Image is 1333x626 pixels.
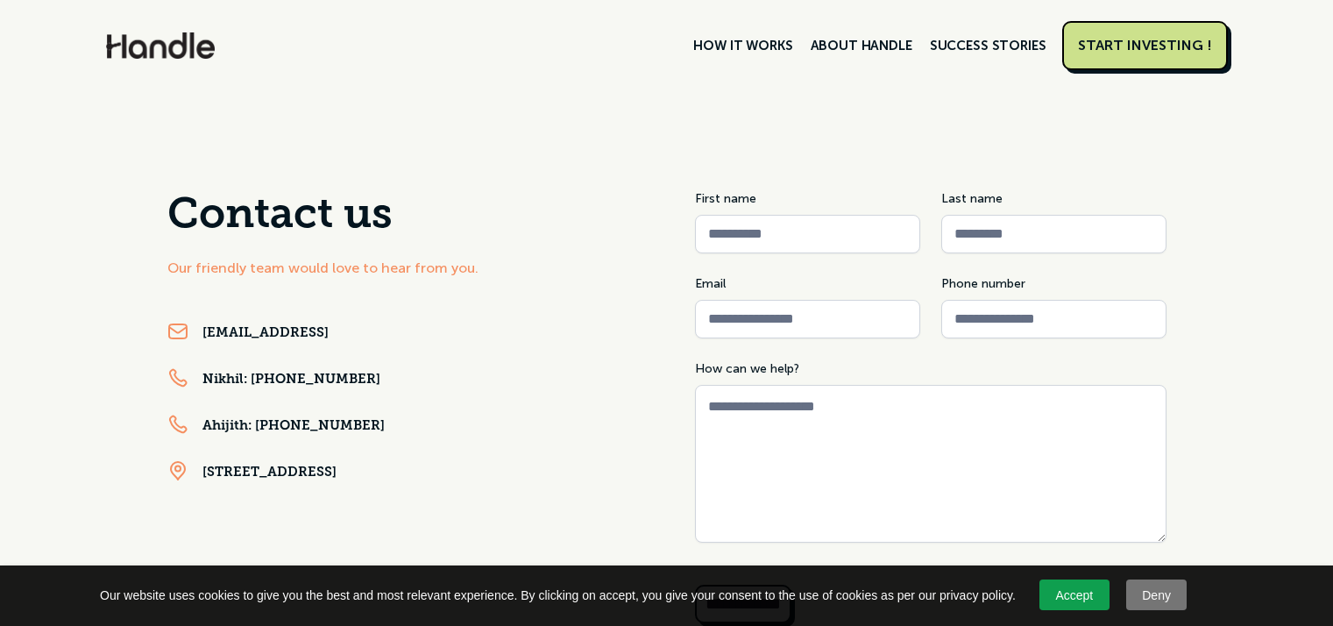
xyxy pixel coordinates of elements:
span: Our website uses cookies to give you the best and most relevant experience. By clicking on accept... [100,587,1016,604]
a: Nikhil: [PHONE_NUMBER] [202,372,380,389]
label: Email [695,274,920,293]
a: [EMAIL_ADDRESS] [202,325,329,343]
label: How can we help? [695,359,1166,378]
div: Our friendly team would love to hear from you. [167,258,639,279]
a: START INVESTING ! [1062,21,1228,70]
a: Accept [1039,580,1110,610]
a: Ahijith: [PHONE_NUMBER] [202,418,385,436]
a: [STREET_ADDRESS] [202,465,337,482]
a: Deny [1126,580,1188,610]
a: ABOUT HANDLE [802,31,921,60]
div: START INVESTING ! [1078,37,1212,54]
h2: Contact us [167,189,639,244]
a: SUCCESS STORIES [921,31,1055,60]
label: Last name [941,189,1166,208]
a: HOW IT WORKS [684,31,801,60]
label: First name [695,189,920,208]
label: Phone number [941,274,1166,293]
